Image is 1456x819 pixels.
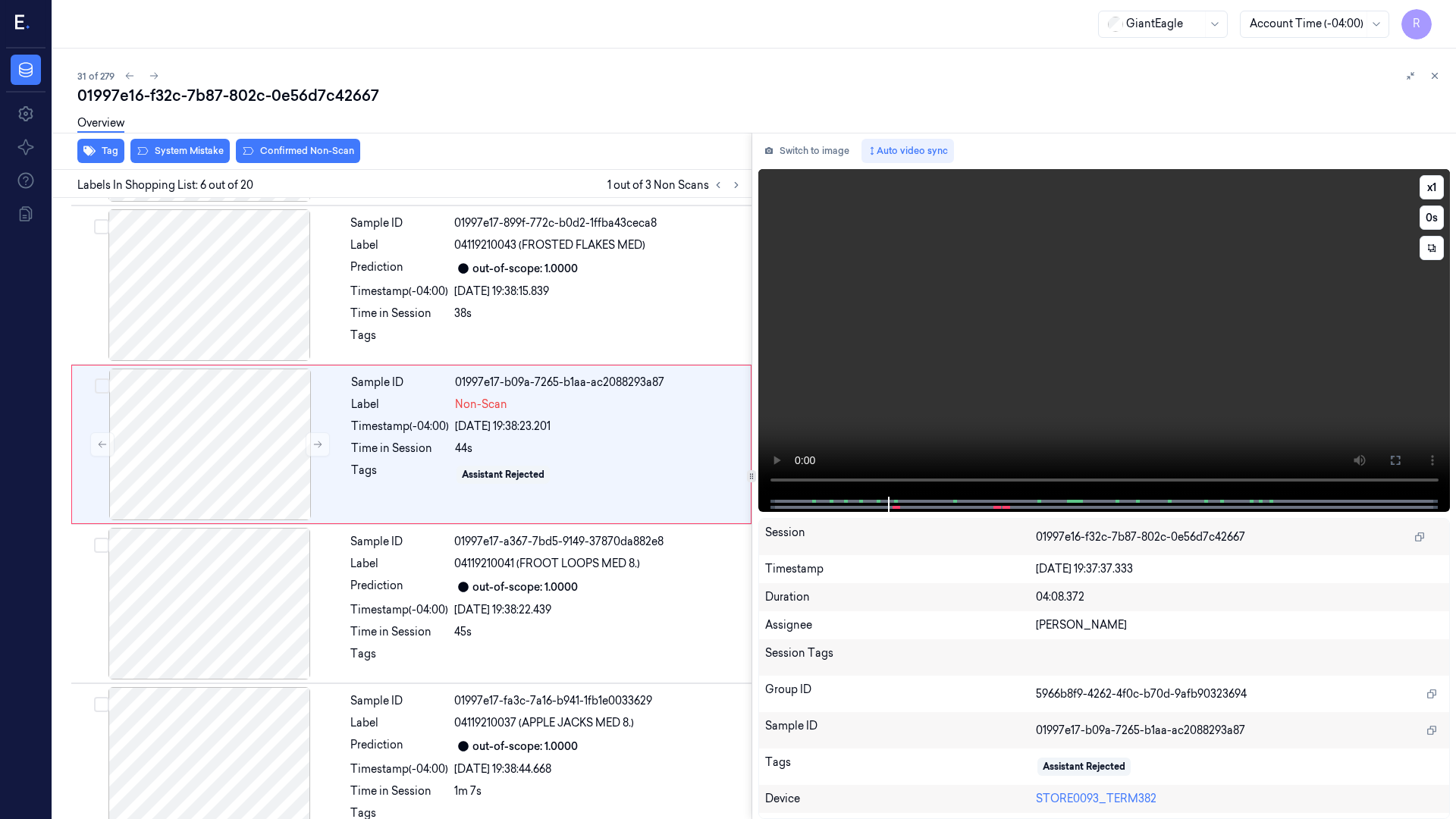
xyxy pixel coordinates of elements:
[77,115,124,133] a: Overview
[454,284,742,300] div: [DATE] 19:38:15.839
[130,139,230,163] button: System Mistake
[350,737,448,755] div: Prediction
[1420,175,1444,199] button: x1
[454,534,742,550] div: 01997e17-a367-7bd5-9149-37870da882e8
[236,139,360,163] button: Confirmed Non-Scan
[607,176,745,194] span: 1 out of 3 Non Scans
[454,306,742,322] div: 38s
[1036,617,1443,633] div: [PERSON_NAME]
[1420,206,1444,230] button: 0s
[351,441,449,457] div: Time in Session
[351,419,449,435] div: Timestamp (-04:00)
[77,85,1444,106] div: 01997e16-f32c-7b87-802c-0e56d7c42667
[1036,686,1247,702] span: 5966b8f9-4262-4f0c-b70d-9afb90323694
[350,556,448,572] div: Label
[95,378,110,394] button: Select row
[350,578,448,596] div: Prediction
[94,538,109,553] button: Select row
[1036,589,1443,605] div: 04:08.372
[77,70,115,83] span: 31 of 279
[455,375,742,391] div: 01997e17-b09a-7265-b1aa-ac2088293a87
[454,602,742,618] div: [DATE] 19:38:22.439
[94,697,109,712] button: Select row
[765,589,1037,605] div: Duration
[455,419,742,435] div: [DATE] 19:38:23.201
[454,783,742,799] div: 1m 7s
[455,441,742,457] div: 44s
[454,693,742,709] div: 01997e17-fa3c-7a16-b941-1fb1e0033629
[350,783,448,799] div: Time in Session
[351,397,449,413] div: Label
[454,624,742,640] div: 45s
[765,791,1037,807] div: Device
[1401,9,1432,39] button: R
[472,579,578,595] div: out-of-scope: 1.0000
[350,602,448,618] div: Timestamp (-04:00)
[1036,791,1443,807] div: STORE0093_TERM382
[350,624,448,640] div: Time in Session
[351,463,449,487] div: Tags
[350,259,448,278] div: Prediction
[350,284,448,300] div: Timestamp (-04:00)
[454,556,640,572] span: 04119210041 (FROOT LOOPS MED 8.)
[77,177,253,193] span: Labels In Shopping List: 6 out of 20
[351,375,449,391] div: Sample ID
[765,755,1037,779] div: Tags
[455,397,507,413] span: Non-Scan
[350,693,448,709] div: Sample ID
[472,261,578,277] div: out-of-scope: 1.0000
[350,306,448,322] div: Time in Session
[472,739,578,755] div: out-of-scope: 1.0000
[350,328,448,352] div: Tags
[1043,760,1125,773] div: Assistant Rejected
[765,617,1037,633] div: Assignee
[350,237,448,253] div: Label
[1036,529,1245,545] span: 01997e16-f32c-7b87-802c-0e56d7c42667
[765,525,1037,549] div: Session
[462,468,544,482] div: Assistant Rejected
[765,645,1037,670] div: Session Tags
[350,761,448,777] div: Timestamp (-04:00)
[350,715,448,731] div: Label
[758,139,855,163] button: Switch to image
[454,237,645,253] span: 04119210043 (FROSTED FLAKES MED)
[350,215,448,231] div: Sample ID
[1036,723,1245,739] span: 01997e17-b09a-7265-b1aa-ac2088293a87
[350,646,448,670] div: Tags
[765,561,1037,577] div: Timestamp
[77,139,124,163] button: Tag
[454,715,634,731] span: 04119210037 (APPLE JACKS MED 8.)
[454,761,742,777] div: [DATE] 19:38:44.668
[861,139,954,163] button: Auto video sync
[454,215,742,231] div: 01997e17-899f-772c-b0d2-1ffba43ceca8
[765,718,1037,742] div: Sample ID
[94,219,109,234] button: Select row
[1036,561,1443,577] div: [DATE] 19:37:37.333
[765,682,1037,706] div: Group ID
[350,534,448,550] div: Sample ID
